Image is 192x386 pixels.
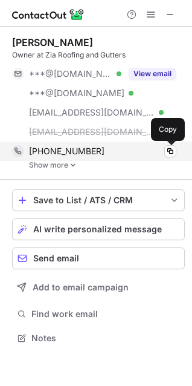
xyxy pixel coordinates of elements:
div: [PERSON_NAME] [12,36,93,48]
span: [PHONE_NUMBER] [29,146,104,157]
button: Add to email campaign [12,276,185,298]
button: Notes [12,330,185,347]
a: Show more [29,161,185,169]
button: save-profile-one-click [12,189,185,211]
button: AI write personalized message [12,218,185,240]
span: Add to email campaign [33,283,129,292]
span: ***@[DOMAIN_NAME] [29,68,112,79]
img: ContactOut v5.3.10 [12,7,85,22]
span: AI write personalized message [33,224,162,234]
span: Find work email [31,309,180,319]
span: [EMAIL_ADDRESS][DOMAIN_NAME] [29,107,155,118]
img: - [69,161,77,169]
span: ***@[DOMAIN_NAME] [29,88,124,99]
button: Reveal Button [129,68,176,80]
button: Send email [12,247,185,269]
div: Owner at Zia Roofing and Gutters [12,50,185,61]
div: Save to List / ATS / CRM [33,195,164,205]
span: [EMAIL_ADDRESS][DOMAIN_NAME] [29,126,155,137]
span: Send email [33,254,79,263]
button: Find work email [12,306,185,322]
span: Notes [31,333,180,344]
